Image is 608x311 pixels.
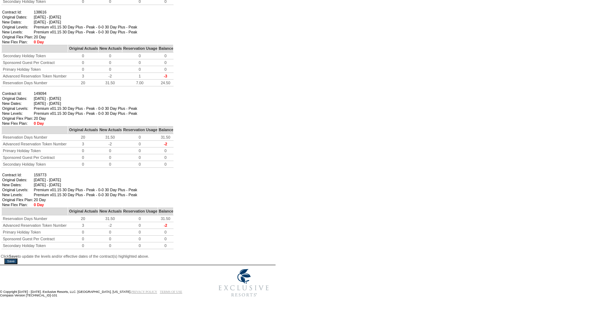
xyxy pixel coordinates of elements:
td: Balance [158,208,174,215]
td: 0 [98,161,122,168]
td: Secondary Holiday Token [2,161,68,168]
td: 24.50 [158,80,174,86]
td: 0 [122,215,158,222]
td: 149094 [34,91,137,96]
td: Original Actuals [68,127,98,134]
td: New Actuals [98,127,122,134]
td: 0 [158,59,174,66]
td: Original Dates: [2,15,33,19]
td: 0 Day [34,121,137,125]
a: PRIVACY POLICY [131,290,157,294]
img: Exclusive Resorts [212,265,276,301]
td: 3 [68,141,98,148]
td: New Actuals [98,208,122,215]
td: Premium v01.15 30 Day Plus - Peak - 0-0 30 Day Plus - Peak [34,111,137,116]
td: 0 [122,161,158,168]
td: New Levels: [2,111,33,116]
td: Premium v01.15 30 Day Plus - Peak - 0-0 30 Day Plus - Peak [34,30,137,34]
td: Original Flex Plan: [2,116,33,120]
td: 0 [68,236,98,242]
td: 0 [122,53,158,59]
td: Original Actuals [68,45,98,53]
td: 20 Day [34,35,137,39]
td: Secondary Holiday Token [2,53,68,59]
td: Original Dates: [2,178,33,182]
td: 0 [122,236,158,242]
td: Premium v01.15 30 Day Plus - Peak - 0-0 30 Day Plus - Peak [34,188,137,192]
td: 0 [122,222,158,229]
td: 0 [122,148,158,154]
td: New Dates: [2,20,33,24]
td: 3 [68,73,98,80]
td: 0 [122,59,158,66]
td: Sponsored Guest Per Contract [2,59,68,66]
td: 0 [68,66,98,73]
td: 0 [122,141,158,148]
td: Premium v01.15 30 Day Plus - Peak - 0-0 30 Day Plus - Peak [34,25,137,29]
p: Click to update the levels and/or effective dates of the contract(s) highlighted above. [1,254,275,258]
td: Original Dates: [2,96,33,101]
td: New Flex Plan: [2,203,33,207]
td: 0 [158,236,174,242]
td: Original Levels: [2,106,33,111]
td: [DATE] - [DATE] [34,15,137,19]
td: 0 [98,154,122,161]
td: Balance [158,45,174,53]
td: New Dates: [2,101,33,106]
td: New Levels: [2,30,33,34]
td: 0 [122,242,158,249]
td: Reservation Days Number [2,134,68,141]
td: 31.50 [158,215,174,222]
td: 0 [68,242,98,249]
td: 0 [158,242,174,249]
td: Original Flex Plan: [2,198,33,202]
td: Primary Holiday Token [2,66,68,73]
td: -3 [158,73,174,80]
td: 31.50 [98,80,122,86]
td: 0 [68,148,98,154]
td: [DATE] - [DATE] [34,183,137,187]
td: 1 [122,73,158,80]
td: [DATE] - [DATE] [34,20,137,24]
td: 0 [68,53,98,59]
td: 20 [68,215,98,222]
td: Primary Holiday Token [2,148,68,154]
td: New Levels: [2,193,33,197]
td: 0 [122,66,158,73]
td: Premium v01.15 30 Day Plus - Peak - 0-0 30 Day Plus - Peak [34,106,137,111]
td: Reservation Usage [122,208,158,215]
td: [DATE] - [DATE] [34,96,137,101]
td: Reservation Usage [122,127,158,134]
td: 0 [158,161,174,168]
td: 0 [158,66,174,73]
td: 31.50 [98,215,122,222]
td: Contract Id: [2,91,33,96]
td: 0 [68,59,98,66]
td: 0 [98,53,122,59]
td: Primary Holiday Token [2,229,68,236]
td: Balance [158,127,174,134]
td: 3 [68,222,98,229]
td: -2 [98,141,122,148]
td: 0 [158,148,174,154]
td: Reservation Days Number [2,215,68,222]
td: Advanced Reservation Token Number [2,141,68,148]
td: [DATE] - [DATE] [34,101,137,106]
td: [DATE] - [DATE] [34,178,137,182]
td: New Flex Plan: [2,121,33,125]
td: 0 [122,134,158,141]
td: Original Levels: [2,25,33,29]
td: Advanced Reservation Token Number [2,73,68,80]
td: Original Flex Plan: [2,35,33,39]
td: Contract Id: [2,10,33,14]
a: TERMS OF USE [160,290,182,294]
td: Sponsored Guest Per Contract [2,236,68,242]
td: 159773 [34,173,137,177]
td: 20 [68,134,98,141]
td: 138616 [34,10,137,14]
td: 0 [158,53,174,59]
td: -2 [158,222,174,229]
td: 0 [98,236,122,242]
td: 20 [68,80,98,86]
td: 0 Day [34,203,137,207]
